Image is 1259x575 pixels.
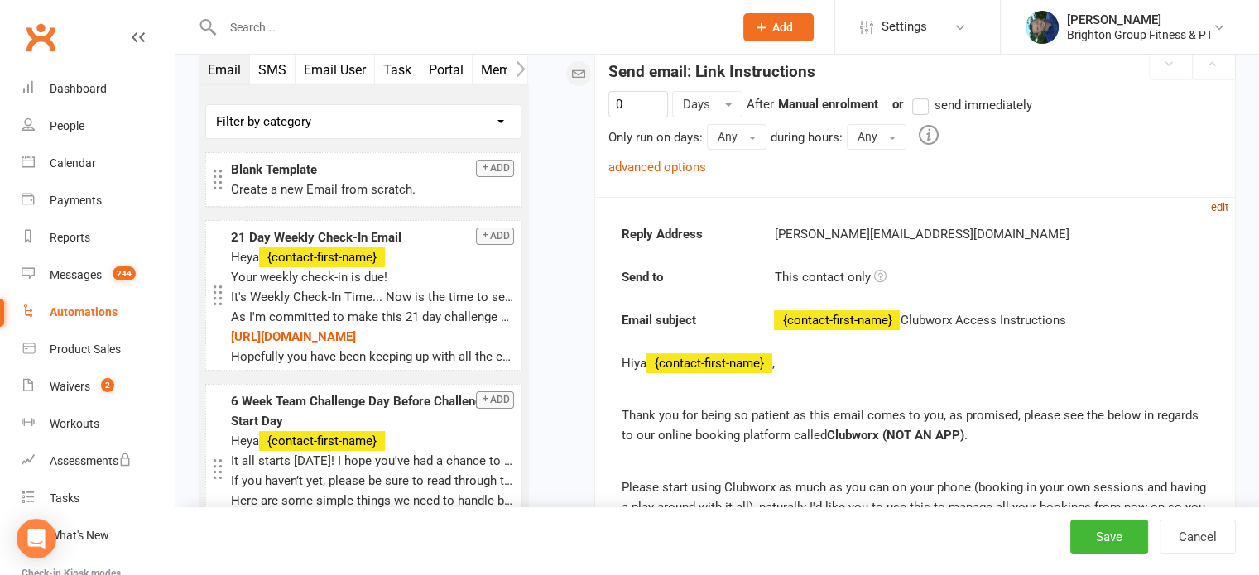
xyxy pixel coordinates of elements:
[882,8,927,46] span: Settings
[609,310,762,330] strong: Email subject
[608,160,706,175] a: advanced options
[22,219,175,256] a: Reports
[774,310,1208,330] div: Clubworx Access Instructions
[1026,11,1059,44] img: thumb_image1560898922.png
[375,55,420,84] button: Task
[50,268,102,281] div: Messages
[50,305,118,319] div: Automations
[231,471,514,491] p: If you haven’t yet, please be sure to read through the entire rule manual, the great nutrition gu...
[231,491,514,510] p: Here are some simple things we need to handle before we start:
[22,443,175,480] a: Assessments
[762,267,1220,287] div: This contact only
[22,368,175,405] a: Waivers 2
[827,428,964,443] span: Clubworx (NOT AN APP)
[1070,520,1148,554] button: Save
[622,405,1209,445] p: Thank you for being so patient as this email comes to you, as promised, please see the below in r...
[50,454,132,467] div: Assessments
[622,477,1209,557] p: Please start using Clubworx as much as you can on your phone (booking in your own sessions and ha...
[231,431,514,451] p: Heya
[231,309,1119,324] span: As I'm committed to make this 21 day challenge as awesome and as valuable as possible for you, pl...
[231,329,356,344] a: [URL][DOMAIN_NAME]
[1211,201,1228,213] small: edit
[772,21,793,34] span: Add
[50,343,121,356] div: Product Sales
[747,97,774,112] span: After
[22,145,175,182] a: Calendar
[231,228,514,247] div: 21 Day Weekly Check-In Email
[50,194,102,207] div: Payments
[50,156,96,170] div: Calendar
[847,124,906,149] button: Any
[218,16,722,39] input: Search...
[882,94,1032,115] div: or
[231,247,514,267] p: Heya
[609,267,762,287] strong: Send to
[296,55,375,84] button: Email User
[50,82,107,95] div: Dashboard
[476,160,514,177] button: Add
[22,480,175,517] a: Tasks
[50,491,79,505] div: Tasks
[473,55,563,84] button: Membership
[771,127,843,147] div: during hours:
[101,378,114,392] span: 2
[50,529,109,542] div: What's New
[231,160,514,180] div: Blank Template
[22,182,175,219] a: Payments
[22,405,175,443] a: Workouts
[608,62,815,81] strong: Send email: Link Instructions
[22,108,175,145] a: People
[609,224,762,244] strong: Reply Address
[22,70,175,108] a: Dashboard
[20,17,61,58] a: Clubworx
[50,119,84,132] div: People
[476,391,514,409] button: Add
[50,380,90,393] div: Waivers
[420,55,473,84] button: Portal
[22,331,175,368] a: Product Sales
[113,266,136,280] span: 244
[250,55,296,84] button: SMS
[935,95,1032,113] span: send immediately
[231,391,514,431] div: 6 Week Team Challenge Day Before Challenge Start Day
[231,267,514,287] p: Your weekly check-in is due!
[1067,12,1213,27] div: [PERSON_NAME]
[707,124,766,149] button: Any
[476,228,514,245] button: Add
[231,180,514,199] div: Create a new Email from scratch.
[231,453,808,468] span: It all starts [DATE]! I hope you've had a chance to look through all of the material i already se...
[778,97,878,112] strong: Manual enrolment
[672,91,742,117] button: Days
[22,294,175,331] a: Automations
[743,13,814,41] button: Add
[762,224,1220,244] div: [PERSON_NAME][EMAIL_ADDRESS][DOMAIN_NAME]
[50,231,90,244] div: Reports
[608,127,703,147] div: Only run on days:
[1160,520,1236,554] button: Cancel
[199,55,250,84] button: Email
[622,353,1209,373] p: Hiya ,
[17,519,56,558] div: Open Intercom Messenger
[22,256,175,294] a: Messages 244
[22,517,175,554] a: What's New
[683,97,710,112] span: Days
[1067,27,1213,42] div: Brighton Group Fitness & PT
[50,417,99,430] div: Workouts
